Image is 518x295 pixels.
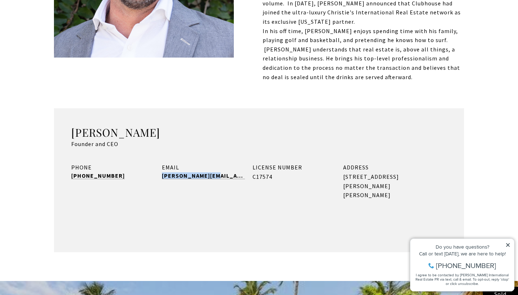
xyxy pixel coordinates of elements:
[8,23,104,28] div: Call or text [DATE], we are here to help!
[162,172,245,179] a: [PERSON_NAME][EMAIL_ADDRESS][DOMAIN_NAME]
[253,163,336,172] div: LICENSE NUMBER
[9,44,103,58] span: I agree to be contacted by [PERSON_NAME] International Real Estate PR via text, call & email. To ...
[71,163,154,172] div: PHONE
[343,163,426,200] div: [STREET_ADDRESS][PERSON_NAME][PERSON_NAME]
[8,16,104,21] div: Do you have questions?
[71,172,125,179] a: call (787) 400-0699
[253,163,336,200] div: C17574
[29,34,90,41] span: [PHONE_NUMBER]
[71,126,447,149] div: Founder and CEO
[71,126,447,140] h3: [PERSON_NAME]
[162,163,245,172] div: EMAIL
[54,27,464,82] p: In his off time, [PERSON_NAME] enjoys spending time with his family, playing golf and basketball,...
[343,163,426,172] div: ADDRESS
